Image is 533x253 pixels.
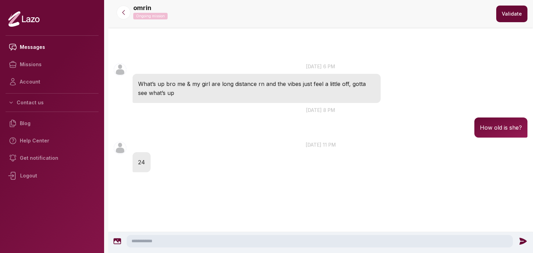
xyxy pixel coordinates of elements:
p: omrin [133,3,151,13]
a: Get notification [6,149,99,167]
a: Messages [6,38,99,56]
button: Contact us [6,96,99,109]
p: How old is she? [480,123,522,132]
a: Help Center [6,132,99,149]
p: Ongoing mission [133,13,168,19]
p: What’s up bro me & my girl are long distance rn and the vibes just feel a little off, gotta see w... [138,79,375,97]
button: Validate [496,6,527,22]
p: [DATE] 8 pm [108,106,533,114]
p: [DATE] 6 pm [108,63,533,70]
p: [DATE] 11 pm [108,141,533,148]
a: Blog [6,115,99,132]
a: Missions [6,56,99,73]
a: Account [6,73,99,90]
div: Logout [6,167,99,185]
p: 24 [138,158,145,167]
